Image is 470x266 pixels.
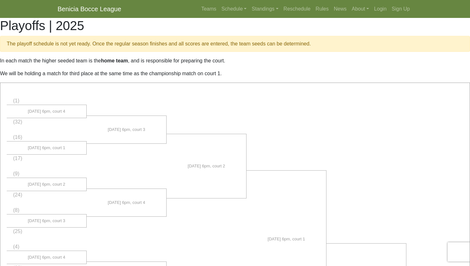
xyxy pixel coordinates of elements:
span: (16) [13,134,22,140]
span: (32) [13,119,22,125]
span: [DATE] 6pm, court 1 [28,145,65,151]
span: [DATE] 6pm, court 1 [268,236,305,242]
a: Rules [313,3,331,15]
span: (17) [13,156,22,161]
span: [DATE] 6pm, court 3 [28,218,65,224]
a: Schedule [219,3,249,15]
a: Benicia Bocce League [58,3,121,15]
span: [DATE] 6pm, court 2 [188,163,225,169]
a: Teams [199,3,219,15]
span: (1) [13,98,20,103]
span: [DATE] 6pm, court 4 [28,254,65,261]
a: Reschedule [281,3,313,15]
span: [DATE] 6pm, court 4 [28,108,65,115]
span: (8) [13,207,20,213]
a: Standings [249,3,281,15]
a: News [331,3,349,15]
a: About [349,3,372,15]
span: [DATE] 6pm, court 2 [28,181,65,188]
strong: home team [101,58,128,63]
span: [DATE] 6pm, court 4 [108,199,145,206]
span: (24) [13,192,22,197]
span: (25) [13,229,22,234]
span: (9) [13,171,20,176]
a: Login [372,3,389,15]
span: [DATE] 6pm, court 3 [108,126,145,133]
span: (4) [13,244,20,249]
a: Sign Up [389,3,412,15]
